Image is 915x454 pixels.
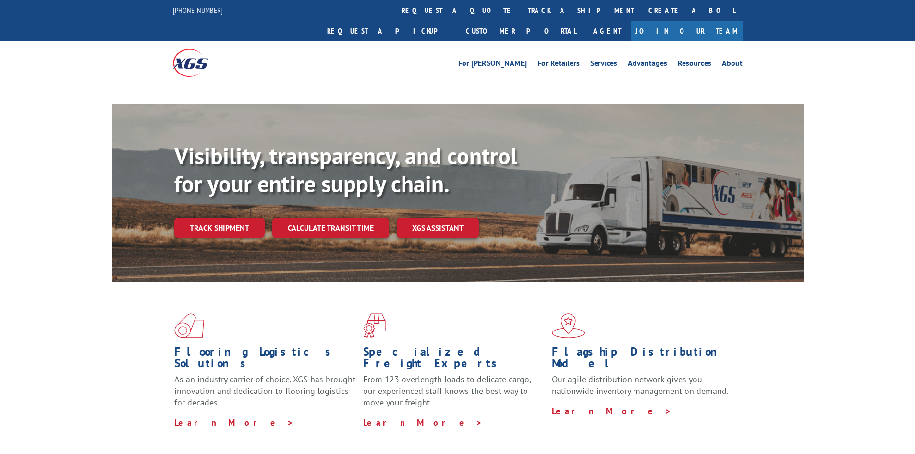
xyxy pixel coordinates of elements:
h1: Specialized Freight Experts [363,346,545,374]
a: Learn More > [363,417,483,428]
a: XGS ASSISTANT [397,218,479,238]
a: Advantages [628,60,667,70]
span: As an industry carrier of choice, XGS has brought innovation and dedication to flooring logistics... [174,374,355,408]
span: Our agile distribution network gives you nationwide inventory management on demand. [552,374,729,396]
a: Calculate transit time [272,218,389,238]
h1: Flagship Distribution Model [552,346,733,374]
a: [PHONE_NUMBER] [173,5,223,15]
a: Services [590,60,617,70]
a: Learn More > [552,405,671,417]
img: xgs-icon-total-supply-chain-intelligence-red [174,313,204,338]
a: About [722,60,743,70]
h1: Flooring Logistics Solutions [174,346,356,374]
a: Resources [678,60,711,70]
img: xgs-icon-focused-on-flooring-red [363,313,386,338]
a: Track shipment [174,218,265,238]
p: From 123 overlength loads to delicate cargo, our experienced staff knows the best way to move you... [363,374,545,417]
b: Visibility, transparency, and control for your entire supply chain. [174,141,517,198]
a: For [PERSON_NAME] [458,60,527,70]
img: xgs-icon-flagship-distribution-model-red [552,313,585,338]
a: Request a pickup [320,21,459,41]
a: For Retailers [537,60,580,70]
a: Learn More > [174,417,294,428]
a: Join Our Team [631,21,743,41]
a: Agent [584,21,631,41]
a: Customer Portal [459,21,584,41]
